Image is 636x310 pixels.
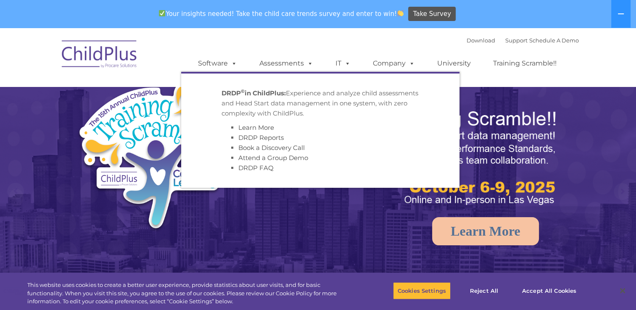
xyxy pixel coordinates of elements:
[458,282,510,299] button: Reject All
[613,281,632,300] button: Close
[432,217,539,245] a: Learn More
[529,37,579,44] a: Schedule A Demo
[517,282,581,299] button: Accept All Cookies
[364,55,423,72] a: Company
[251,55,322,72] a: Assessments
[156,5,407,22] span: Your insights needed! Take the child care trends survey and enter to win!
[241,88,245,94] sup: ©
[238,164,274,172] a: DRDP FAQ
[238,154,308,162] a: Attend a Group Demo
[397,10,404,16] img: 👏
[485,55,565,72] a: Training Scramble!!
[467,37,579,44] font: |
[58,34,142,76] img: ChildPlus by Procare Solutions
[222,88,419,118] p: Experience and analyze child assessments and Head Start data management in one system, with zero ...
[238,144,305,152] a: Book a Discovery Call
[27,281,350,306] div: This website uses cookies to create a better user experience, provide statistics about user visit...
[467,37,495,44] a: Download
[190,55,245,72] a: Software
[159,10,165,16] img: ✅
[408,7,456,21] a: Take Survey
[238,134,284,142] a: DRDP Reports
[117,90,153,96] span: Phone number
[238,123,274,131] a: Learn More
[222,89,286,97] strong: DRDP in ChildPlus:
[327,55,359,72] a: IT
[505,37,528,44] a: Support
[429,55,479,72] a: University
[393,282,451,299] button: Cookies Settings
[117,55,143,62] span: Last name
[413,7,451,21] span: Take Survey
